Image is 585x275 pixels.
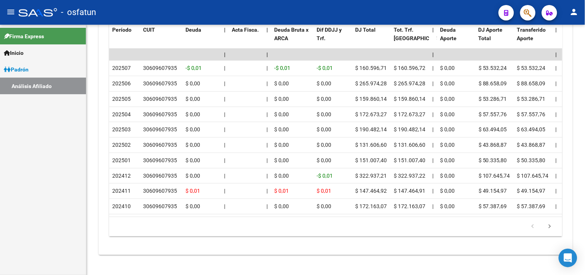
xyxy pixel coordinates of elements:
span: | [432,80,433,87]
span: $ 0,00 [274,96,289,102]
span: $ 0,00 [274,157,289,163]
span: - osfatun [61,4,96,21]
datatable-header-cell: Dif DDJJ y Trf. [314,22,352,56]
span: $ 0,00 [317,111,331,117]
span: $ 0,00 [440,173,455,179]
span: | [556,65,557,71]
span: $ 0,00 [317,80,331,87]
span: | [556,203,557,209]
span: $ 0,00 [274,142,289,148]
span: | [556,51,557,58]
span: | [224,126,225,132]
span: $ 0,00 [440,126,455,132]
span: $ 131.606,60 [355,142,387,148]
span: | [266,126,268,132]
span: | [432,157,433,163]
span: $ 50.335,80 [479,157,507,163]
datatable-header-cell: Tot. Trf. Bruto [391,22,429,56]
span: $ 57.557,76 [517,111,546,117]
datatable-header-cell: | [429,22,437,56]
span: $ 0,00 [440,65,455,71]
span: | [266,111,268,117]
span: $ 107.645,74 [517,173,549,179]
datatable-header-cell: Deuda Aporte [437,22,475,56]
mat-icon: person [570,7,579,17]
datatable-header-cell: CUIT [140,22,182,56]
span: | [266,51,268,58]
span: | [432,142,433,148]
span: | [432,111,433,117]
span: | [224,27,226,33]
span: Dif DDJJ y Trf. [317,27,342,42]
span: $ 57.387,69 [517,203,546,209]
mat-icon: menu [6,7,15,17]
span: $ 0,00 [440,80,455,87]
span: | [224,111,225,117]
span: $ 57.387,69 [479,203,507,209]
span: $ 107.645,74 [479,173,510,179]
span: 202410 [112,203,131,209]
span: | [266,65,268,71]
span: Padrón [4,65,29,74]
span: $ 43.868,87 [517,142,546,148]
span: Deuda Bruta x ARCA [274,27,309,42]
span: DJ Total [355,27,376,33]
span: $ 0,00 [274,173,289,179]
span: $ 63.494,05 [479,126,507,132]
span: $ 0,00 [440,111,455,117]
div: 30609607935 [143,202,177,211]
span: Transferido Aporte [517,27,546,42]
span: $ 265.974,28 [394,80,425,87]
span: Deuda Aporte [440,27,457,42]
span: $ 151.007,40 [394,157,425,163]
div: 30609607935 [143,156,177,165]
span: | [224,203,225,209]
span: | [556,126,557,132]
span: 202411 [112,188,131,194]
span: | [556,27,557,33]
div: 30609607935 [143,141,177,149]
span: | [432,203,433,209]
span: $ 0,00 [440,142,455,148]
span: $ 49.154,97 [517,188,546,194]
span: | [266,188,268,194]
span: Inicio [4,49,24,57]
span: $ 0,00 [274,126,289,132]
span: $ 0,00 [185,173,200,179]
span: $ 53.532,24 [479,65,507,71]
span: $ 190.482,14 [355,126,387,132]
span: $ 0,00 [185,96,200,102]
datatable-header-cell: Transferido Aporte [514,22,553,56]
span: | [556,96,557,102]
span: $ 265.974,28 [355,80,387,87]
datatable-header-cell: Período [109,22,140,56]
span: $ 0,00 [185,142,200,148]
span: 202504 [112,111,131,117]
span: $ 0,00 [317,142,331,148]
span: $ 49.154,97 [479,188,507,194]
span: | [556,80,557,87]
span: $ 0,00 [317,157,331,163]
span: $ 147.464,92 [355,188,387,194]
span: -$ 0,01 [274,65,290,71]
span: 202503 [112,126,131,132]
span: $ 190.482,14 [394,126,425,132]
span: -$ 0,01 [317,65,333,71]
span: $ 0,00 [185,80,200,87]
span: $ 63.494,05 [517,126,546,132]
span: | [266,142,268,148]
span: $ 151.007,40 [355,157,387,163]
span: $ 0,00 [440,157,455,163]
span: 202506 [112,80,131,87]
span: | [266,203,268,209]
span: | [556,111,557,117]
span: $ 53.286,71 [517,96,546,102]
span: $ 0,00 [317,203,331,209]
span: $ 159.860,14 [355,96,387,102]
span: $ 0,00 [317,96,331,102]
datatable-header-cell: Acta Fisca. [229,22,263,56]
span: $ 160.596,72 [394,65,425,71]
div: Open Intercom Messenger [559,249,577,267]
div: 30609607935 [143,125,177,134]
span: | [432,96,433,102]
